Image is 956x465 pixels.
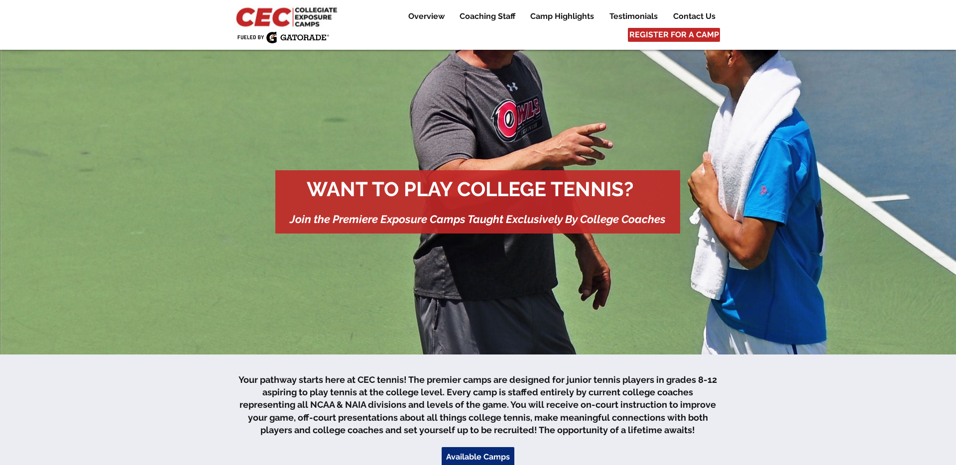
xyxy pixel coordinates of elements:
[604,10,663,22] p: Testimonials
[602,10,665,22] a: Testimonials
[234,5,342,28] img: CEC Logo Primary_edited.jpg
[455,10,520,22] p: Coaching Staff
[525,10,599,22] p: Camp Highlights
[666,10,722,22] a: Contact Us
[523,10,601,22] a: Camp Highlights
[668,10,720,22] p: Contact Us
[446,452,510,463] span: Available Camps
[629,29,719,40] span: REGISTER FOR A CAMP
[401,10,452,22] a: Overview
[307,177,633,201] span: WANT TO PLAY COLLEGE TENNIS?
[239,374,717,435] span: Your pathway starts here at CEC tennis! The premier camps are designed for junior tennis players ...
[237,31,329,43] img: Fueled by Gatorade.png
[452,10,522,22] a: Coaching Staff
[628,28,720,42] a: REGISTER FOR A CAMP
[393,10,722,22] nav: Site
[403,10,450,22] p: Overview
[290,213,666,226] span: Join the Premiere Exposure Camps Taught Exclusively By College Coaches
